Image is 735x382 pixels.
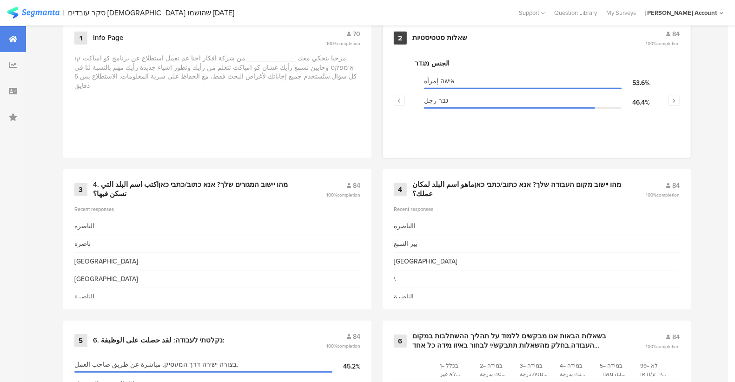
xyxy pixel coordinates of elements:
div: מהו יישוב מקום העבודה שלך? אנא כתוב/כתבי כאןماهو اسم البلد لمكان عملك؟ [412,180,623,198]
div: 6. נקלטתי לעבודה: لقد حصلت على الوظيفة: [93,336,225,345]
span: 100% [326,342,360,349]
span: 70 [353,29,360,39]
span: 84 [672,29,680,39]
div: | [63,7,65,18]
div: סקר עובדים [DEMOGRAPHIC_DATA] שהושמו [DATE] [68,8,235,17]
span: completion [337,191,360,198]
span: 100% [646,40,680,47]
a: Question Library [550,8,602,17]
div: االناصره [394,221,416,231]
div: 4 [394,183,407,196]
div: [GEOGRAPHIC_DATA] [74,257,138,266]
div: مرحبا بتحكي معك _____________ من شركة افكار احنا عم نعمل استطلاع عن برنامج كو امباكت קו אימפקט وح... [74,54,360,147]
div: Recent responses [74,205,360,213]
span: 84 [353,181,360,191]
span: 84 [672,332,680,342]
div: [GEOGRAPHIC_DATA] [394,257,457,266]
div: ناصره [74,239,91,249]
div: 1 [74,32,87,45]
div: [GEOGRAPHIC_DATA] [74,274,138,284]
span: completion [656,191,680,198]
div: 46.4% [622,98,649,107]
div: בשאלות הבאות אנו מבקשים ללמוד על תהליך ההשתלבות במקום העבודה.בחלק מהשאלות תתבקש/י לבחור באיזו מיד... [412,332,623,350]
span: 100% [326,40,360,47]
div: 53.6% [622,78,649,88]
div: 5 [74,334,87,347]
section: 1= בכלל לא غير موجود إطلاقًا [440,362,468,378]
span: 84 [672,181,680,191]
div: 45.2% [332,362,360,371]
span: בצורה ישירה דרך המעסיק. مباشرة عن طريق صاحب العمل. [74,360,238,369]
div: الناصره [74,221,94,231]
span: 84 [353,332,360,342]
section: 4= במידה רבה بدرجة كبيرة [560,362,588,378]
div: Info Page [93,33,123,43]
div: 6 [394,335,407,348]
span: completion [656,343,680,350]
a: My Surveys [602,8,641,17]
img: segmanta logo [7,7,60,19]
div: بير السبع [394,239,417,249]
span: אישה إمرأة [424,76,455,86]
div: Support [519,6,545,20]
span: 100% [646,343,680,350]
section: 5= במידה רבה מאוד بدرجة كبيرة جدًا [600,362,628,378]
div: الناصرة [74,292,94,302]
section: 2= במידה מועטה بدرجة قليلة [480,362,508,378]
div: שאלות סטטיסטיות [412,33,467,43]
section: 3= במידה בינונית درجة متوسطة [520,362,548,378]
div: الجنس מגדר [415,59,659,68]
div: \ [394,274,396,284]
div: 4. מהו יישוב המגורים שלך? אנא כתוב/כתבי כאןاكتب اسم البلد التي تسكن فيها؟ [93,180,304,198]
span: completion [656,40,680,47]
section: 99= לא יודע/ת או לא רלוונטי لا أعرف أو لا ينطبق [640,362,668,378]
div: 3 [74,183,87,196]
div: Recent responses [394,205,680,213]
div: [PERSON_NAME] Account [645,8,717,17]
span: 100% [646,191,680,198]
span: completion [337,342,360,349]
span: 100% [326,191,360,198]
span: גבר رجل [424,96,449,105]
div: 2 [394,32,407,45]
span: completion [337,40,360,47]
div: الناصرة [394,292,414,302]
